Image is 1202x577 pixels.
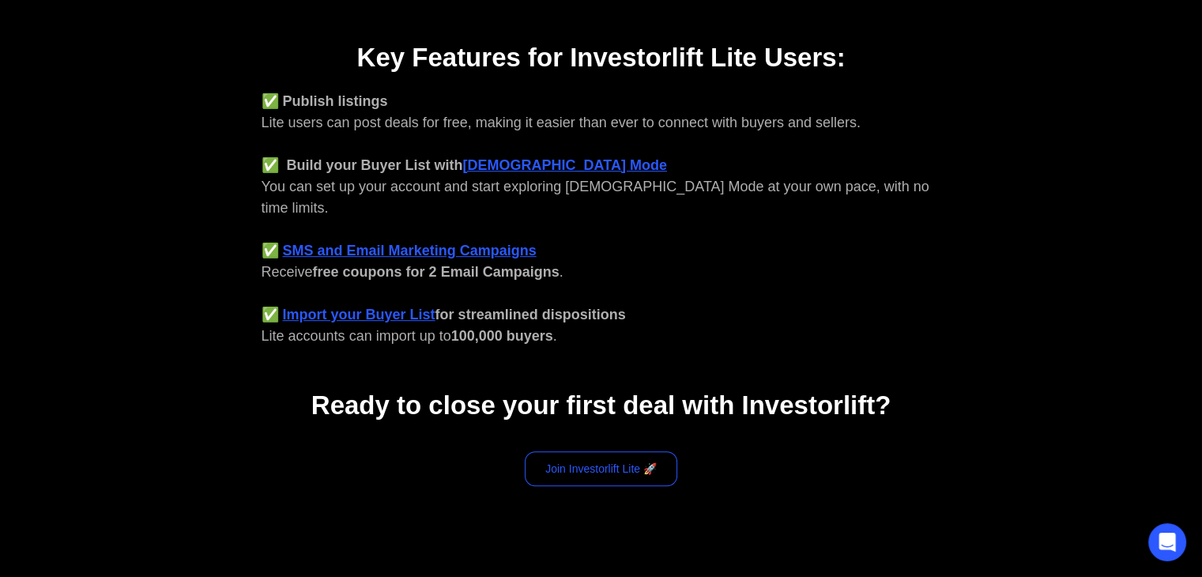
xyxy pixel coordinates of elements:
[1148,523,1186,561] div: Open Intercom Messenger
[262,243,279,258] strong: ✅
[313,264,560,280] strong: free coupons for 2 Email Campaigns
[262,91,941,347] div: Lite users can post deals for free, making it easier than ever to connect with buyers and sellers...
[525,451,677,486] a: Join Investorlift Lite 🚀
[262,157,463,173] strong: ✅ Build your Buyer List with
[262,307,279,322] strong: ✅
[262,93,388,109] strong: ✅ Publish listings
[283,243,537,258] a: SMS and Email Marketing Campaigns
[463,157,667,173] a: [DEMOGRAPHIC_DATA] Mode
[451,328,553,344] strong: 100,000 buyers
[356,43,845,72] strong: Key Features for Investorlift Lite Users:
[283,307,435,322] a: Import your Buyer List
[435,307,626,322] strong: for streamlined dispositions
[311,390,891,420] strong: Ready to close your first deal with Investorlift?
